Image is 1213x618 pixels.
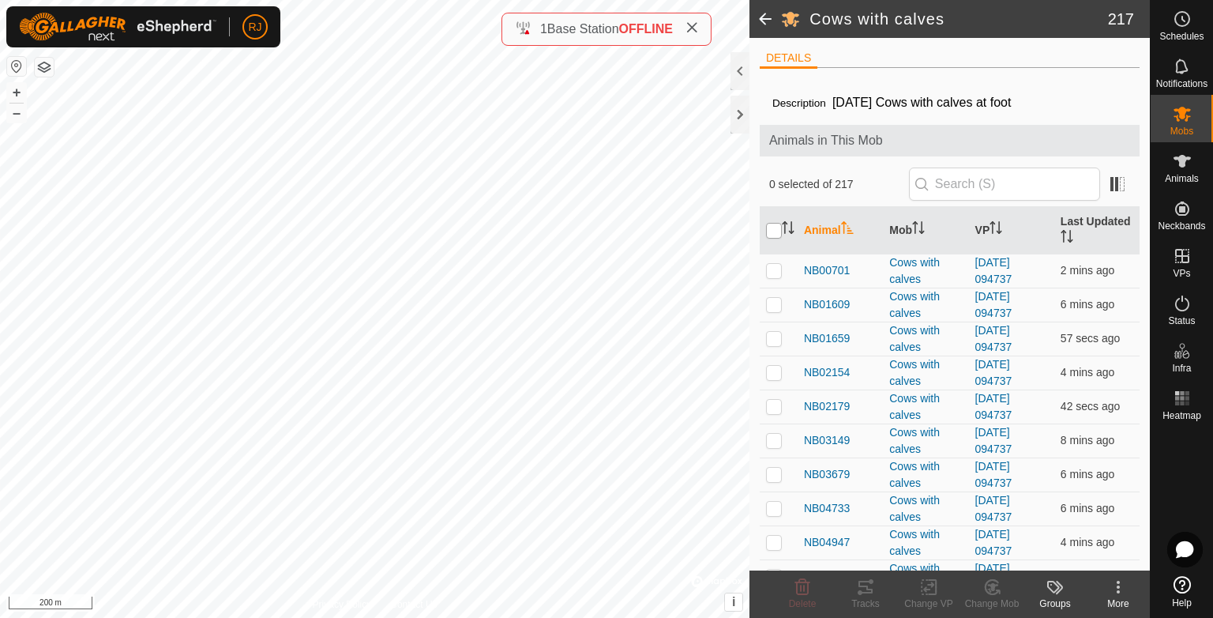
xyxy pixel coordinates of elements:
div: Cows with calves [889,356,962,390]
span: 12 Aug 2025, 1:28 pm [1061,468,1114,480]
span: NB04733 [804,500,850,517]
a: [DATE] 094737 [975,256,1012,285]
span: 12 Aug 2025, 1:28 pm [1061,298,1114,311]
span: 12 Aug 2025, 1:34 pm [1061,400,1121,413]
span: 12 Aug 2025, 1:28 pm [1061,502,1114,514]
span: NB01609 [804,296,850,313]
span: OFFLINE [619,22,673,36]
span: Heatmap [1162,411,1201,420]
span: Delete [789,598,817,609]
span: Schedules [1159,32,1204,41]
span: Notifications [1156,79,1207,89]
div: Cows with calves [889,390,962,424]
a: Help [1151,570,1213,614]
a: [DATE] 094737 [975,494,1012,523]
button: – [7,104,26,122]
span: Infra [1172,364,1191,373]
span: NB01659 [804,330,850,347]
li: DETAILS [760,50,817,69]
div: Cows with calves [889,560,962,594]
span: 1 [540,22,547,36]
div: Cows with calves [889,424,962,458]
div: Cows with calves [889,322,962,356]
div: Cows with calves [889,458,962,492]
div: Cows with calves [889,254,962,288]
div: Cows with calves [889,526,962,560]
p-sorticon: Activate to sort [782,224,794,236]
th: Last Updated [1054,207,1140,254]
span: i [732,595,735,609]
button: i [725,594,742,611]
span: 12 Aug 2025, 1:34 pm [1061,332,1121,345]
p-sorticon: Activate to sort [912,224,925,236]
span: Base Station [547,22,619,36]
th: Animal [798,207,883,254]
th: VP [969,207,1054,254]
button: + [7,83,26,102]
div: Change VP [897,597,960,611]
button: Map Layers [35,58,54,77]
span: NB04947 [804,534,850,551]
a: [DATE] 094737 [975,324,1012,353]
span: 12 Aug 2025, 1:30 pm [1061,536,1114,548]
a: [DATE] 094737 [975,460,1012,489]
div: Cows with calves [889,288,962,322]
h2: Cows with calves [809,9,1108,28]
span: NB02179 [804,398,850,415]
p-sorticon: Activate to sort [841,224,854,236]
span: 12 Aug 2025, 1:30 pm [1061,366,1114,379]
span: 12 Aug 2025, 1:33 pm [1061,264,1114,277]
span: 0 selected of 217 [769,176,909,193]
span: [DATE] Cows with calves at foot [826,89,1017,115]
span: NB05281 [804,568,850,585]
p-sorticon: Activate to sort [990,224,1002,236]
span: 217 [1108,7,1134,31]
div: More [1087,597,1150,611]
th: Mob [883,207,968,254]
a: [DATE] 094737 [975,426,1012,455]
span: NB00701 [804,262,850,279]
span: VPs [1173,269,1190,278]
span: 12 Aug 2025, 1:24 pm [1061,570,1121,582]
span: RJ [248,19,261,36]
div: Groups [1023,597,1087,611]
span: NB02154 [804,364,850,381]
span: Status [1168,316,1195,326]
span: Help [1172,598,1192,608]
a: [DATE] 094737 [975,562,1012,591]
a: Contact Us [390,597,437,612]
div: Change Mob [960,597,1023,611]
span: Animals in This Mob [769,131,1130,150]
span: Mobs [1170,126,1193,136]
span: NB03679 [804,466,850,483]
button: Reset Map [7,57,26,76]
span: Neckbands [1158,221,1205,231]
a: [DATE] 094737 [975,392,1012,421]
a: [DATE] 094737 [975,290,1012,319]
div: Cows with calves [889,492,962,526]
div: Tracks [834,597,897,611]
input: Search (S) [909,168,1100,201]
a: Privacy Policy [313,597,372,612]
img: Gallagher Logo [19,13,216,41]
span: Animals [1165,174,1199,183]
span: 12 Aug 2025, 1:27 pm [1061,434,1114,447]
a: [DATE] 094737 [975,358,1012,387]
p-sorticon: Activate to sort [1061,232,1073,245]
span: NB03149 [804,432,850,449]
a: [DATE] 094737 [975,528,1012,557]
label: Description [772,97,826,109]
